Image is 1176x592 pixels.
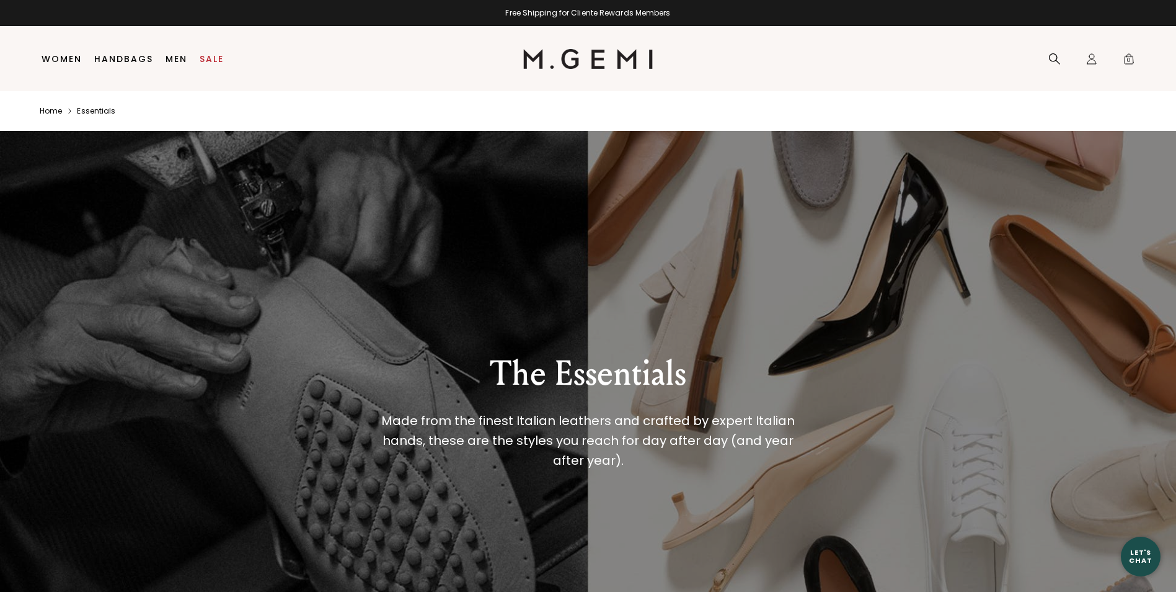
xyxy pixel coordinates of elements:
[373,351,803,396] div: The Essentials
[42,54,82,64] a: Women
[523,49,653,69] img: M.Gemi
[1123,55,1135,68] span: 0
[77,106,115,116] a: Essentials
[166,54,187,64] a: Men
[200,54,224,64] a: Sale
[379,411,797,470] div: Made from the finest Italian leathers and crafted by expert Italian hands, these are the styles y...
[94,54,153,64] a: Handbags
[40,106,62,116] a: Home
[1121,549,1161,564] div: Let's Chat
